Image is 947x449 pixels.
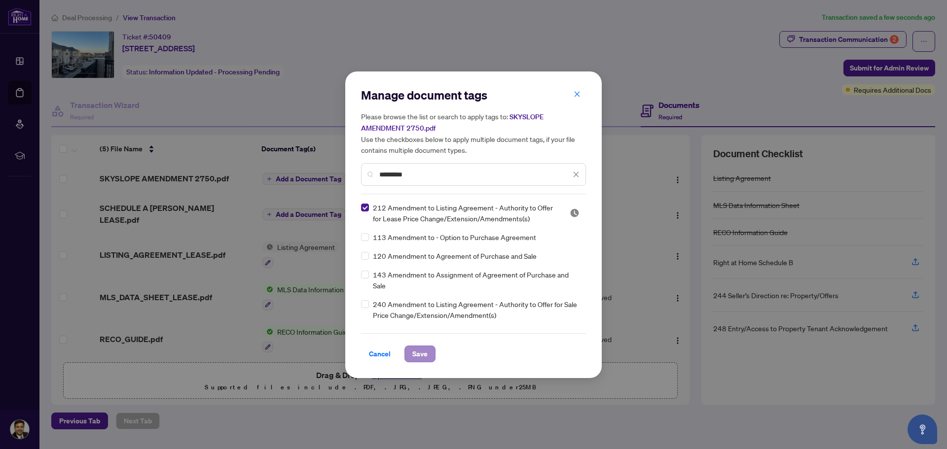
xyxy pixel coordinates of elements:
button: Open asap [908,414,937,444]
h5: Please browse the list or search to apply tags to: Use the checkboxes below to apply multiple doc... [361,111,586,155]
span: 113 Amendment to - Option to Purchase Agreement [373,232,536,242]
span: Cancel [369,346,391,362]
span: 143 Amendment to Assignment of Agreement of Purchase and Sale [373,269,580,291]
img: status [570,208,580,218]
span: 240 Amendment to Listing Agreement - Authority to Offer for Sale Price Change/Extension/Amendment(s) [373,299,580,320]
span: Pending Review [570,208,580,218]
h2: Manage document tags [361,87,586,103]
button: Save [404,345,436,362]
span: close [573,171,580,178]
span: 120 Amendment to Agreement of Purchase and Sale [373,250,537,261]
span: 212 Amendment to Listing Agreement - Authority to Offer for Lease Price Change/Extension/Amendmen... [373,202,558,224]
span: close [574,91,581,98]
span: Save [412,346,428,362]
button: Cancel [361,345,399,362]
span: SKYSLOPE AMENDMENT 2750.pdf [361,112,544,133]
